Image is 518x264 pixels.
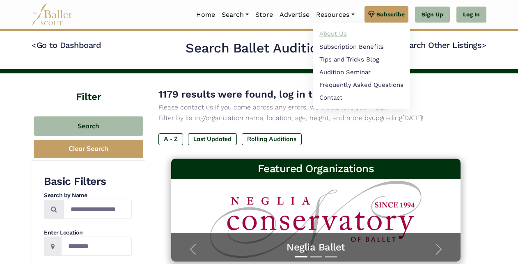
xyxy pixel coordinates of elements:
[364,6,408,23] a: Subscribe
[44,229,132,237] h4: Enter Location
[44,175,132,189] h3: Basic Filters
[313,23,410,109] ul: Resources
[178,162,454,176] h3: Featured Organizations
[313,27,410,40] a: About Us
[310,252,322,262] button: Slide 2
[158,113,473,123] p: Filter by listing/organization name, location, age, height, and more by [DATE]!
[313,66,410,78] a: Audition Seminar
[158,102,473,113] p: Please contact us if you come across any errors, we would love your help!
[368,10,375,19] img: gem.svg
[32,40,101,50] a: <Go to Dashboard
[218,6,252,23] a: Search
[188,133,237,145] label: Last Updated
[276,6,313,23] a: Advertise
[158,89,384,100] span: 1179 results were found, log in to see them all!
[252,6,276,23] a: Store
[32,73,145,104] h4: Filter
[415,7,450,23] a: Sign Up
[399,40,486,50] a: Search Other Listings>
[179,241,453,254] a: Neglia Ballet
[193,6,218,23] a: Home
[313,53,410,66] a: Tips and Tricks Blog
[158,133,183,145] label: A - Z
[456,7,486,23] a: Log In
[61,237,132,256] input: Location
[32,40,37,50] code: <
[64,200,132,219] input: Search by names...
[34,116,143,136] button: Search
[34,140,143,158] button: Clear Search
[481,40,486,50] code: >
[376,10,405,19] span: Subscribe
[372,114,402,122] a: upgrading
[186,40,332,57] h2: Search Ballet Auditions
[44,191,132,200] h4: Search by Name
[313,79,410,91] a: Frequently Asked Questions
[242,133,302,145] label: Rolling Auditions
[295,252,307,262] button: Slide 1
[313,6,358,23] a: Resources
[313,91,410,104] a: Contact
[313,40,410,53] a: Subscription Benefits
[325,252,337,262] button: Slide 3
